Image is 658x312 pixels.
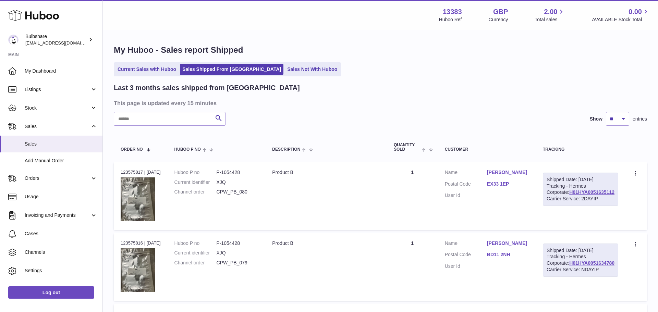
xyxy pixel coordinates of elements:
label: Show [590,116,602,122]
span: Invoicing and Payments [25,212,90,219]
dd: XJQ [216,179,258,186]
span: Sales [25,123,90,130]
div: Customer [445,147,529,152]
dt: Channel order [174,260,217,266]
span: Huboo P no [174,147,201,152]
h2: Last 3 months sales shipped from [GEOGRAPHIC_DATA] [114,83,300,92]
div: Product B [272,240,380,247]
dt: Current identifier [174,250,217,256]
span: Listings [25,86,90,93]
a: Log out [8,286,94,299]
dt: Name [445,169,487,177]
span: 0.00 [629,7,642,16]
div: Bulbshare [25,33,87,46]
span: Settings [25,267,97,274]
dt: Channel order [174,189,217,195]
span: Sales [25,141,97,147]
span: Cases [25,230,97,237]
dt: Postal Code [445,181,487,189]
a: EX33 1EP [487,181,529,187]
span: AVAILABLE Stock Total [592,16,650,23]
span: Orders [25,175,90,182]
img: 133831755185781.JPG [121,248,155,292]
dd: CPW_PB_080 [216,189,258,195]
dt: Current identifier [174,179,217,186]
span: Channels [25,249,97,255]
a: Current Sales with Huboo [115,64,179,75]
div: 123575817 | [DATE] [121,169,161,175]
h1: My Huboo - Sales report Shipped [114,45,647,55]
dt: Name [445,240,487,248]
span: entries [633,116,647,122]
div: Tracking [543,147,618,152]
div: Tracking - Hermes Corporate: [543,244,618,277]
div: Carrier Service: NDAYIP [547,266,614,273]
a: BD11 2NH [487,251,529,258]
strong: 13383 [443,7,462,16]
dt: Postal Code [445,251,487,260]
dd: P-1054428 [216,240,258,247]
span: [EMAIL_ADDRESS][DOMAIN_NAME] [25,40,101,46]
dd: P-1054428 [216,169,258,176]
a: Sales Shipped From [GEOGRAPHIC_DATA] [180,64,283,75]
div: Carrier Service: 2DAYIP [547,196,614,202]
div: Huboo Ref [439,16,462,23]
td: 1 [387,162,438,230]
span: Quantity Sold [394,143,420,152]
dt: User Id [445,263,487,270]
dt: Huboo P no [174,169,217,176]
a: Sales Not With Huboo [285,64,340,75]
td: 1 [387,233,438,301]
div: Shipped Date: [DATE] [547,176,614,183]
dt: User Id [445,192,487,199]
strong: GBP [493,7,508,16]
span: Total sales [535,16,565,23]
dd: XJQ [216,250,258,256]
a: 0.00 AVAILABLE Stock Total [592,7,650,23]
span: My Dashboard [25,68,97,74]
div: Product B [272,169,380,176]
a: H01HYA0051635112 [569,189,614,195]
a: [PERSON_NAME] [487,169,529,176]
div: 123575816 | [DATE] [121,240,161,246]
div: Tracking - Hermes Corporate: [543,173,618,206]
span: 2.00 [544,7,558,16]
a: [PERSON_NAME] [487,240,529,247]
span: Description [272,147,300,152]
span: Add Manual Order [25,158,97,164]
span: Order No [121,147,143,152]
h3: This page is updated every 15 minutes [114,99,645,107]
a: H01HYA0051634780 [569,260,614,266]
span: Usage [25,194,97,200]
div: Currency [489,16,508,23]
dt: Huboo P no [174,240,217,247]
img: rimmellive@bulbshare.com [8,35,19,45]
a: 2.00 Total sales [535,7,565,23]
div: Shipped Date: [DATE] [547,247,614,254]
dd: CPW_PB_079 [216,260,258,266]
img: 133831755185781.JPG [121,177,155,221]
span: Stock [25,105,90,111]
